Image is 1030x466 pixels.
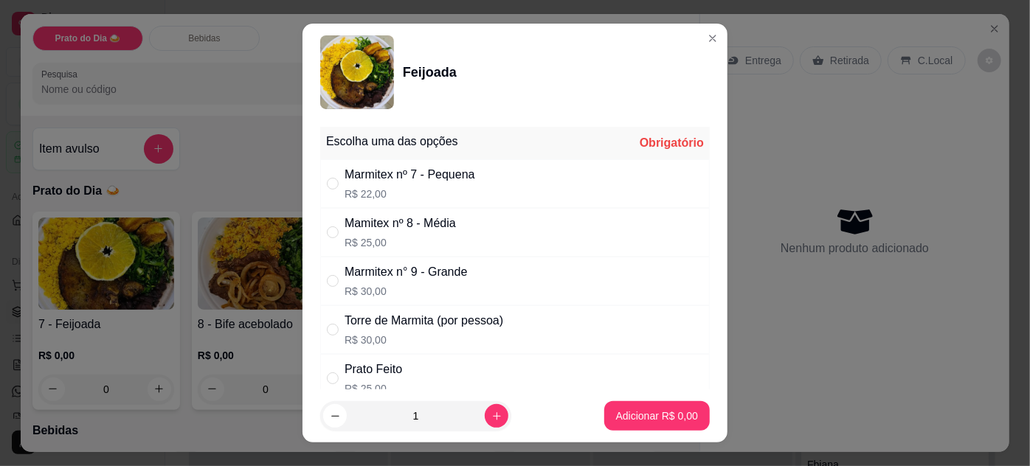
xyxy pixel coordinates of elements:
div: Marmitex n° 9 - Grande [345,263,467,281]
p: Adicionar R$ 0,00 [616,408,698,423]
p: R$ 30,00 [345,284,467,299]
div: Mamitex nº 8 - Média [345,215,456,232]
button: Close [701,27,725,50]
p: R$ 25,00 [345,381,402,396]
p: R$ 22,00 [345,187,475,201]
div: Feijoada [403,62,457,83]
div: Escolha uma das opções [326,133,458,150]
img: product-image [320,35,394,109]
div: Torre de Marmita (por pessoa) [345,312,503,330]
button: Adicionar R$ 0,00 [604,401,710,431]
p: R$ 30,00 [345,333,503,347]
button: decrease-product-quantity [323,404,347,428]
div: Obrigatório [640,134,704,152]
button: increase-product-quantity [485,404,508,428]
div: Marmitex nº 7 - Pequena [345,166,475,184]
div: Prato Feito [345,361,402,378]
p: R$ 25,00 [345,235,456,250]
